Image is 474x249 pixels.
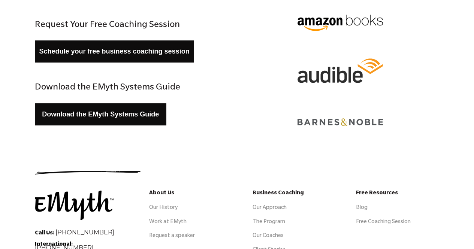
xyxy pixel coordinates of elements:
[356,219,411,225] a: Free Coaching Session
[149,233,195,239] a: Request a speaker
[35,40,194,63] a: Schedule your free business coaching session
[149,219,187,225] a: Work at EMyth
[253,205,287,211] a: Our Approach
[288,49,393,96] img: Amazon-Audible-v2
[253,219,285,225] a: The Program
[253,233,284,239] a: Our Coaches
[356,191,440,197] h5: Free Resources
[55,229,114,236] a: [PHONE_NUMBER]
[35,103,167,125] a: Download the EMyth Systems Guide
[356,205,368,211] a: Blog
[149,191,233,197] h5: About Us
[35,81,233,95] h4: Download the EMyth Systems Guide
[35,191,114,220] img: emyth_TM logo_b_digital
[35,171,141,174] img: underline.svg
[35,242,73,248] strong: International:
[253,191,336,197] h5: Business Coaching
[437,213,474,249] iframe: Chat Widget
[288,98,393,146] img: Barnes-&-Noble-v2
[149,205,178,211] a: Our History
[35,19,233,32] h4: Request Your Free Coaching Session
[35,231,54,237] strong: Call Us:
